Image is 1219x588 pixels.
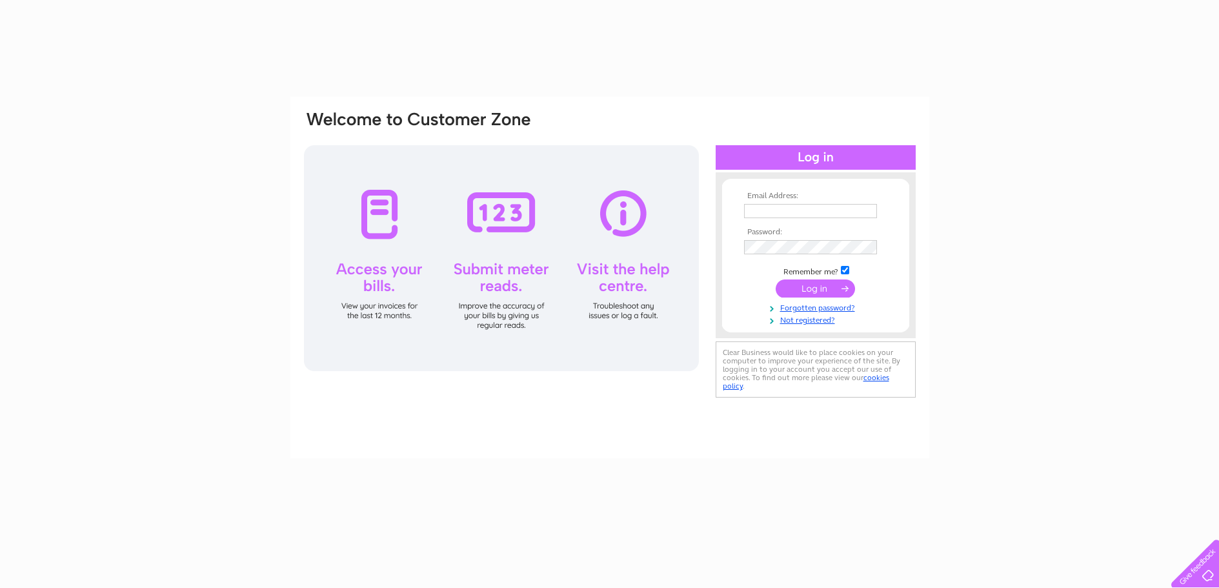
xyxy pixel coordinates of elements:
th: Password: [741,228,891,237]
td: Remember me? [741,264,891,277]
div: Clear Business would like to place cookies on your computer to improve your experience of the sit... [716,341,916,398]
th: Email Address: [741,192,891,201]
input: Submit [776,279,855,298]
a: Not registered? [744,313,891,325]
a: Forgotten password? [744,301,891,313]
a: cookies policy [723,373,889,390]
